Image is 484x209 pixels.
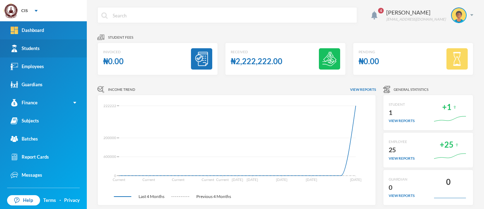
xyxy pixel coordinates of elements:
[11,81,43,88] div: Guardians
[103,154,116,159] tspan: 600000
[108,87,135,92] span: Income Trend
[389,156,415,161] div: view reports
[103,49,124,55] div: Invoiced
[11,117,39,125] div: Subjects
[60,197,61,204] div: ·
[232,177,243,182] tspan: [DATE]
[11,153,49,161] div: Report Cards
[11,63,44,70] div: Employees
[4,4,18,18] img: logo
[452,8,466,22] img: STUDENT
[97,43,218,75] a: Invoiced₦0.00
[389,182,415,193] div: 0
[394,87,428,92] span: General Statistics
[386,17,446,22] div: [EMAIL_ADDRESS][DOMAIN_NAME]
[389,102,415,107] div: STUDENT
[172,177,185,182] tspan: Current
[350,177,361,182] tspan: [DATE]
[247,177,258,182] tspan: [DATE]
[11,99,38,106] div: Finance
[389,118,415,123] div: view reports
[101,136,116,140] tspan: 1200000
[108,35,133,40] span: Student fees
[189,193,238,200] span: Previous 4 Months
[11,135,38,143] div: Batches
[101,104,116,108] tspan: 2222222
[446,175,451,189] div: 0
[11,171,42,179] div: Messages
[378,8,384,13] span: 4
[389,139,415,144] div: EMPLOYEE
[231,55,282,68] div: ₦2,222,222.00
[389,177,415,182] div: GUARDIAN
[231,49,282,55] div: Received
[43,197,56,204] a: Terms
[389,193,415,198] div: view reports
[131,193,171,200] span: Last 4 Months
[21,7,28,14] div: CIS
[202,177,214,182] tspan: Current
[11,27,44,34] div: Dashboard
[306,177,317,182] tspan: [DATE]
[64,197,80,204] a: Privacy
[353,43,473,75] a: Pending₦0.00
[389,144,415,156] div: 25
[142,177,155,182] tspan: Current
[442,100,451,114] div: +1
[350,87,376,92] span: View reports
[440,138,454,152] div: +25
[7,195,40,206] a: Help
[216,177,229,182] tspan: Current
[386,8,446,17] div: [PERSON_NAME]
[103,55,124,68] div: ₦0.00
[11,45,40,52] div: Students
[101,12,108,19] img: search
[114,174,116,178] tspan: 0
[359,55,379,68] div: ₦0.00
[112,7,353,23] input: Search
[359,49,379,55] div: Pending
[113,177,125,182] tspan: Current
[389,107,415,119] div: 1
[276,177,287,182] tspan: [DATE]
